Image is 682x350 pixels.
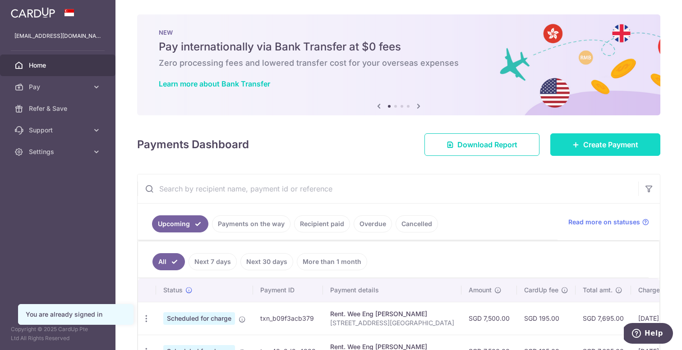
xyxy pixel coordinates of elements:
td: SGD 195.00 [517,302,576,335]
span: Home [29,61,88,70]
td: txn_b09f3acb379 [253,302,323,335]
th: Payment ID [253,278,323,302]
td: SGD 7,500.00 [461,302,517,335]
th: Payment details [323,278,461,302]
span: Status [163,286,183,295]
span: Amount [469,286,492,295]
h6: Zero processing fees and lowered transfer cost for your overseas expenses [159,58,639,68]
span: Pay [29,82,88,91]
span: CardUp fee [524,286,558,295]
h5: Pay internationally via Bank Transfer at $0 fees [159,40,639,54]
a: Upcoming [152,215,208,232]
a: Recipient paid [294,215,350,232]
a: Payments on the way [212,215,290,232]
span: Settings [29,147,88,156]
span: Create Payment [583,139,638,150]
p: [STREET_ADDRESS][GEOGRAPHIC_DATA] [330,318,454,327]
p: [EMAIL_ADDRESS][DOMAIN_NAME] [14,32,101,41]
p: NEW [159,29,639,36]
a: All [152,253,185,270]
img: CardUp [11,7,55,18]
span: Download Report [457,139,517,150]
input: Search by recipient name, payment id or reference [138,174,638,203]
a: Overdue [354,215,392,232]
img: Bank transfer banner [137,14,660,115]
iframe: Opens a widget where you can find more information [624,323,673,345]
span: Support [29,126,88,135]
a: Cancelled [396,215,438,232]
a: Download Report [424,133,539,156]
a: Create Payment [550,133,660,156]
td: SGD 7,695.00 [576,302,631,335]
span: Refer & Save [29,104,88,113]
span: Total amt. [583,286,613,295]
a: Next 30 days [240,253,293,270]
a: More than 1 month [297,253,367,270]
span: Scheduled for charge [163,312,235,325]
span: Charge date [638,286,675,295]
a: Next 7 days [189,253,237,270]
h4: Payments Dashboard [137,136,249,153]
div: You are already signed in [26,310,126,319]
a: Read more on statuses [568,218,649,227]
div: Rent. Wee Eng [PERSON_NAME] [330,309,454,318]
span: Read more on statuses [568,218,640,227]
a: Learn more about Bank Transfer [159,79,270,88]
